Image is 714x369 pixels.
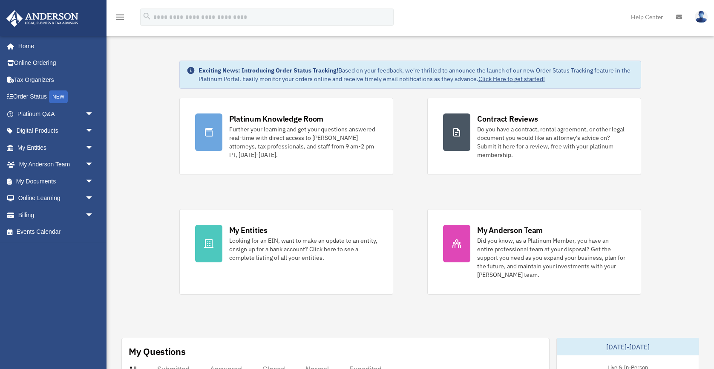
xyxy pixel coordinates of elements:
[115,12,125,22] i: menu
[85,139,102,157] span: arrow_drop_down
[85,206,102,224] span: arrow_drop_down
[179,209,393,295] a: My Entities Looking for an EIN, want to make an update to an entity, or sign up for a bank accoun...
[6,71,107,88] a: Tax Organizers
[85,156,102,174] span: arrow_drop_down
[427,98,641,175] a: Contract Reviews Do you have a contract, rental agreement, or other legal document you would like...
[6,173,107,190] a: My Documentsarrow_drop_down
[142,12,152,21] i: search
[427,209,641,295] a: My Anderson Team Did you know, as a Platinum Member, you have an entire professional team at your...
[478,75,545,83] a: Click Here to get started!
[6,206,107,224] a: Billingarrow_drop_down
[477,113,538,124] div: Contract Reviews
[85,190,102,207] span: arrow_drop_down
[6,139,107,156] a: My Entitiesarrow_drop_down
[477,225,543,235] div: My Anderson Team
[85,173,102,190] span: arrow_drop_down
[129,345,186,358] div: My Questions
[85,122,102,140] span: arrow_drop_down
[4,10,81,27] img: Anderson Advisors Platinum Portal
[49,90,68,103] div: NEW
[199,66,634,83] div: Based on your feedback, we're thrilled to announce the launch of our new Order Status Tracking fe...
[6,122,107,139] a: Digital Productsarrow_drop_down
[199,67,338,74] strong: Exciting News: Introducing Order Status Tracking!
[229,236,377,262] div: Looking for an EIN, want to make an update to an entity, or sign up for a bank account? Click her...
[229,225,268,235] div: My Entities
[695,11,708,23] img: User Pic
[85,105,102,123] span: arrow_drop_down
[557,338,699,355] div: [DATE]-[DATE]
[6,88,107,106] a: Order StatusNEW
[6,224,107,241] a: Events Calendar
[179,98,393,175] a: Platinum Knowledge Room Further your learning and get your questions answered real-time with dire...
[477,236,625,279] div: Did you know, as a Platinum Member, you have an entire professional team at your disposal? Get th...
[6,190,107,207] a: Online Learningarrow_drop_down
[229,113,324,124] div: Platinum Knowledge Room
[6,38,102,55] a: Home
[6,55,107,72] a: Online Ordering
[477,125,625,159] div: Do you have a contract, rental agreement, or other legal document you would like an attorney's ad...
[6,156,107,173] a: My Anderson Teamarrow_drop_down
[115,15,125,22] a: menu
[229,125,377,159] div: Further your learning and get your questions answered real-time with direct access to [PERSON_NAM...
[6,105,107,122] a: Platinum Q&Aarrow_drop_down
